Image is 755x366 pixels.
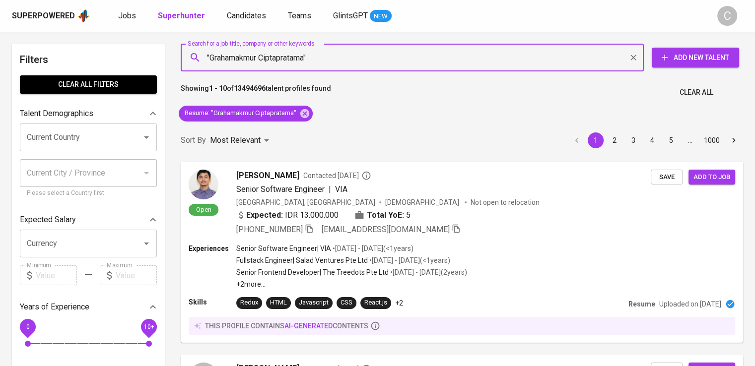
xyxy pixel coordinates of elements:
[139,237,153,250] button: Open
[701,132,723,148] button: Go to page 1000
[26,323,29,330] span: 0
[236,279,467,289] p: +2 more ...
[726,132,742,148] button: Go to next page
[333,11,368,20] span: GlintsGPT
[179,109,302,118] span: Resume : "Grahamakmur Ciptapratama"
[322,225,450,234] span: [EMAIL_ADDRESS][DOMAIN_NAME]
[567,132,743,148] nav: pagination navigation
[209,84,227,92] b: 1 - 10
[389,267,467,277] p: • [DATE] - [DATE] ( 2 years )
[471,197,540,207] p: Not open to relocation
[181,83,331,102] p: Showing of talent profiles found
[303,171,371,181] span: Contacted [DATE]
[227,11,266,20] span: Candidates
[236,184,325,194] span: Senior Software Engineer
[288,11,311,20] span: Teams
[367,209,404,221] b: Total YoE:
[189,244,236,253] p: Experiences
[158,10,207,22] a: Superhunter
[179,106,313,122] div: Resume: "Grahamakmur Ciptapratama"
[588,132,604,148] button: page 1
[335,184,347,194] span: VIA
[12,8,90,23] a: Superpoweredapp logo
[236,170,299,182] span: [PERSON_NAME]
[118,10,138,22] a: Jobs
[370,11,392,21] span: NEW
[688,170,735,185] button: Add to job
[181,162,743,343] a: Open[PERSON_NAME]Contacted [DATE]Senior Software Engineer|VIA[GEOGRAPHIC_DATA], [GEOGRAPHIC_DATA]...
[236,244,331,253] p: Senior Software Engineer | VIA
[364,298,387,307] div: React.js
[27,188,150,198] p: Please select a Country first
[236,267,389,277] p: Senior Frontend Developer | The Treedots Pte Ltd
[205,321,368,331] p: this profile contains contents
[20,104,157,123] div: Talent Demographics
[139,130,153,144] button: Open
[189,170,218,199] img: b7c226e3fdd8ff9d338d4041630f3341.jpg
[406,209,411,221] span: 5
[284,322,333,330] span: AI-generated
[270,298,287,307] div: HTML
[20,52,157,67] h6: Filters
[236,255,368,265] p: Fullstack Engineer | Salad Ventures Pte Ltd
[299,298,329,307] div: Javascript
[210,131,273,150] div: Most Relevant
[236,197,375,207] div: [GEOGRAPHIC_DATA], [GEOGRAPHIC_DATA]
[210,134,261,146] p: Most Relevant
[333,10,392,22] a: GlintsGPT NEW
[158,11,205,20] b: Superhunter
[680,86,713,99] span: Clear All
[118,11,136,20] span: Jobs
[240,298,258,307] div: Redux
[395,298,403,308] p: +2
[227,10,268,22] a: Candidates
[143,323,154,330] span: 10+
[368,255,450,265] p: • [DATE] - [DATE] ( <1 years )
[20,301,89,313] p: Years of Experience
[693,172,730,183] span: Add to job
[12,10,75,22] div: Superpowered
[20,108,93,120] p: Talent Demographics
[676,83,717,102] button: Clear All
[20,75,157,94] button: Clear All filters
[77,8,90,23] img: app logo
[329,183,331,195] span: |
[361,171,371,181] svg: By Batam recruiter
[385,197,461,207] span: [DEMOGRAPHIC_DATA]
[246,209,283,221] b: Expected:
[625,132,641,148] button: Go to page 3
[626,51,640,64] button: Clear
[651,170,683,185] button: Save
[36,265,77,285] input: Value
[192,205,215,214] span: Open
[189,297,236,307] p: Skills
[717,6,737,26] div: C
[20,210,157,230] div: Expected Salary
[236,225,303,234] span: [PHONE_NUMBER]
[20,214,76,226] p: Expected Salary
[234,84,266,92] b: 13494696
[656,172,678,183] span: Save
[28,78,149,91] span: Clear All filters
[660,52,731,64] span: Add New Talent
[116,265,157,285] input: Value
[659,299,721,309] p: Uploaded on [DATE]
[331,244,413,253] p: • [DATE] - [DATE] ( <1 years )
[20,297,157,317] div: Years of Experience
[628,299,655,309] p: Resume
[644,132,660,148] button: Go to page 4
[236,209,339,221] div: IDR 13.000.000
[288,10,313,22] a: Teams
[652,48,739,67] button: Add New Talent
[607,132,622,148] button: Go to page 2
[663,132,679,148] button: Go to page 5
[341,298,352,307] div: CSS
[682,135,698,145] div: …
[181,134,206,146] p: Sort By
